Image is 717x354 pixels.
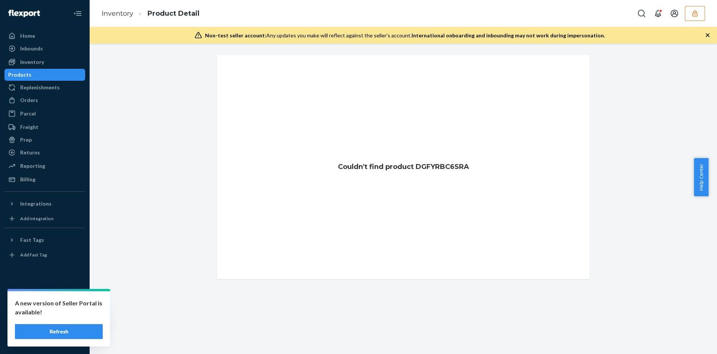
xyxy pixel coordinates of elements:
[20,123,38,131] div: Freight
[4,69,85,81] a: Products
[4,108,85,120] a: Parcel
[4,173,85,185] a: Billing
[4,234,85,246] button: Fast Tags
[20,236,44,244] div: Fast Tags
[205,32,266,39] span: Non-test seller account:
[20,58,44,66] div: Inventory
[20,215,53,222] div: Add Integration
[20,110,36,117] div: Parcel
[20,32,35,40] div: Home
[4,213,85,225] a: Add Integration
[4,160,85,172] a: Reporting
[20,252,47,258] div: Add Fast Tag
[20,96,38,104] div: Orders
[8,10,40,17] img: Flexport logo
[634,6,649,21] button: Open Search Box
[4,333,85,345] button: Give Feedback
[20,84,60,91] div: Replenishments
[4,43,85,55] a: Inbounds
[4,121,85,133] a: Freight
[4,198,85,210] button: Integrations
[20,162,45,170] div: Reporting
[667,6,682,21] button: Open account menu
[4,308,85,320] a: Talk to Support
[694,158,708,196] button: Help Center
[205,32,605,39] div: Any updates you make will reflect against the seller's account.
[4,81,85,93] a: Replenishments
[148,9,199,18] a: Product Detail
[4,94,85,106] a: Orders
[20,45,43,52] div: Inbounds
[20,200,52,207] div: Integrations
[4,56,85,68] a: Inventory
[102,9,133,18] a: Inventory
[20,136,32,144] div: Prep
[20,149,40,156] div: Returns
[4,295,85,307] a: Settings
[412,32,605,39] span: International onboarding and inbounding may not work during impersonation.
[4,30,85,42] a: Home
[217,55,590,279] div: Couldn't find product DGFYRBC6SRA
[651,6,665,21] button: Open notifications
[4,134,85,146] a: Prep
[4,249,85,261] a: Add Fast Tag
[4,147,85,158] a: Returns
[15,324,103,339] button: Refresh
[96,3,205,25] ol: breadcrumbs
[8,71,31,79] div: Products
[15,299,103,317] p: A new version of Seller Portal is available!
[70,6,85,21] button: Close Navigation
[4,320,85,332] a: Help Center
[20,176,35,183] div: Billing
